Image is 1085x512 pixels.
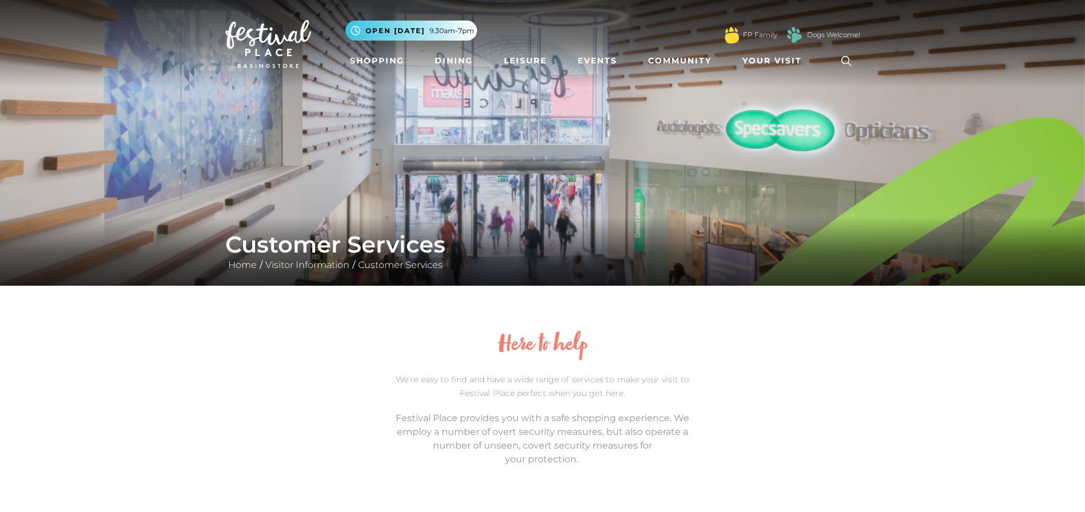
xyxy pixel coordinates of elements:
[365,26,425,36] span: Open [DATE]
[225,231,860,258] h1: Customer Services
[738,50,812,71] a: Your Visit
[499,50,551,71] a: Leisure
[355,259,446,270] a: Customer Services
[345,21,477,41] button: Open [DATE] 9.30am-7pm
[225,20,311,68] img: Festival Place Logo
[505,454,578,465] span: your protection.
[742,55,802,67] span: Your Visit
[430,26,474,36] span: 9.30am-7pm
[573,50,622,71] a: Events
[396,413,689,451] span: Festival Place provides you with a safe shopping experience. We employ a number of overt security...
[807,30,860,40] a: Dogs Welcome!
[643,50,716,71] a: Community
[430,50,478,71] a: Dining
[225,259,260,270] a: Home
[345,50,409,71] a: Shopping
[743,30,777,40] a: FP Family
[388,333,697,358] h2: Here to help
[217,231,869,272] div: / /
[263,259,352,270] a: Visitor Information
[396,374,689,398] span: We're easy to find and have a wide range of services to make your visit to Festival Place perfect...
